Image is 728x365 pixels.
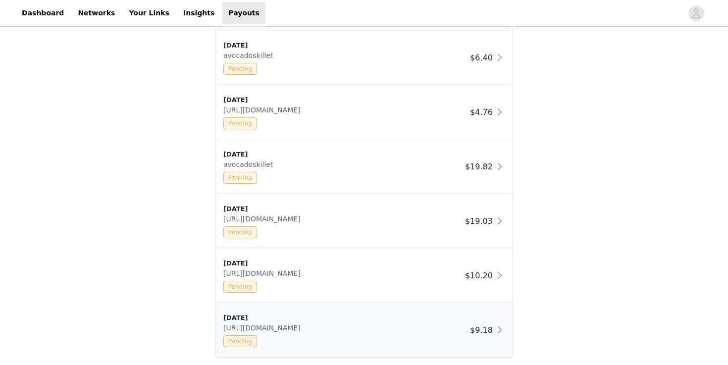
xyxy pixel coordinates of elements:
[223,150,461,159] div: [DATE]
[223,106,305,114] span: [URL][DOMAIN_NAME]
[465,162,493,171] span: $19.82
[215,85,513,140] div: clickable-list-item
[222,2,265,24] a: Payouts
[223,226,257,238] span: Pending
[223,215,305,223] span: [URL][DOMAIN_NAME]
[215,140,513,194] div: clickable-list-item
[223,259,461,268] div: [DATE]
[215,249,513,303] div: clickable-list-item
[223,335,257,347] span: Pending
[16,2,70,24] a: Dashboard
[223,160,277,168] span: avocadoskillet
[123,2,175,24] a: Your Links
[223,281,257,293] span: Pending
[223,204,461,214] div: [DATE]
[691,5,701,21] div: avatar
[223,95,466,105] div: [DATE]
[470,325,493,335] span: $9.18
[470,107,493,117] span: $4.76
[223,117,257,129] span: Pending
[177,2,220,24] a: Insights
[223,313,466,323] div: [DATE]
[72,2,121,24] a: Networks
[215,31,513,85] div: clickable-list-item
[215,194,513,249] div: clickable-list-item
[223,63,257,75] span: Pending
[223,269,305,277] span: [URL][DOMAIN_NAME]
[470,53,493,62] span: $6.40
[465,271,493,280] span: $10.20
[223,172,257,184] span: Pending
[215,303,513,357] div: clickable-list-item
[465,216,493,226] span: $19.03
[223,52,277,59] span: avocadoskillet
[223,324,305,332] span: [URL][DOMAIN_NAME]
[223,41,466,51] div: [DATE]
